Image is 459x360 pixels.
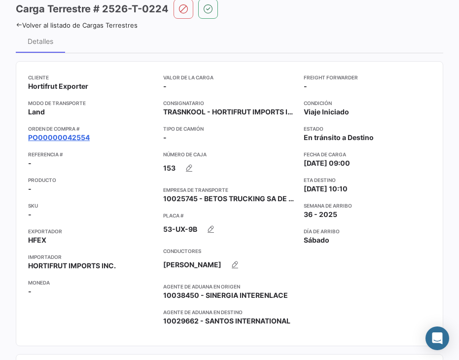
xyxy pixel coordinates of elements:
[163,107,296,117] span: TRASNKOOL - HORTIFRUT IMPORTS INC.
[163,81,167,91] span: -
[28,261,116,271] span: HORTIFRUT IMPORTS INC.
[304,150,431,158] app-card-info-title: Fecha de carga
[28,227,155,235] app-card-info-title: Exportador
[304,125,431,133] app-card-info-title: Estado
[28,133,90,143] a: PO00000042554
[304,235,329,245] span: Sábado
[16,2,169,16] h3: Carga Terrestre # 2526-T-0224
[28,202,155,210] app-card-info-title: SKU
[304,73,431,81] app-card-info-title: Freight Forwarder
[163,73,296,81] app-card-info-title: Valor de la Carga
[304,202,431,210] app-card-info-title: Semana de Arribo
[163,224,197,234] span: 53-UX-9B
[304,158,350,168] span: [DATE] 09:00
[304,176,431,184] app-card-info-title: ETA Destino
[28,184,32,194] span: -
[425,326,449,350] div: Abrir Intercom Messenger
[163,163,176,173] span: 153
[163,212,296,219] app-card-info-title: Placa #
[163,194,296,204] span: 10025745 - BETOS TRUCKING SA DE CV
[28,125,155,133] app-card-info-title: Orden de Compra #
[16,21,138,29] a: Volver al listado de Cargas Terrestres
[163,260,221,270] span: [PERSON_NAME]
[163,290,288,300] span: 10038450 - SINERGIA INTERENLACE
[163,247,296,255] app-card-info-title: Conductores
[304,81,307,91] span: -
[28,210,32,219] span: -
[163,283,296,290] app-card-info-title: Agente de Aduana en Origen
[163,125,296,133] app-card-info-title: Tipo de Camión
[163,133,167,143] span: -
[28,235,46,245] span: HFEX
[28,107,45,117] span: Land
[304,107,349,117] span: Viaje Iniciado
[163,99,296,107] app-card-info-title: Consignatario
[28,73,155,81] app-card-info-title: Cliente
[28,279,155,287] app-card-info-title: Moneda
[304,99,431,107] app-card-info-title: Condición
[28,287,32,296] span: -
[163,308,296,316] app-card-info-title: Agente de Aduana en Destino
[304,184,348,194] span: [DATE] 10:10
[28,253,155,261] app-card-info-title: Importador
[304,133,374,143] span: En tránsito a Destino
[28,81,88,91] span: Hortifrut Exporter
[163,186,296,194] app-card-info-title: Empresa de Transporte
[304,227,431,235] app-card-info-title: Día de Arribo
[28,37,53,45] div: Detalles
[163,316,290,326] span: 10029662 - SANTOS INTERNATIONAL
[304,210,337,219] span: 36 - 2025
[163,150,296,158] app-card-info-title: Número de Caja
[28,99,155,107] app-card-info-title: Modo de Transporte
